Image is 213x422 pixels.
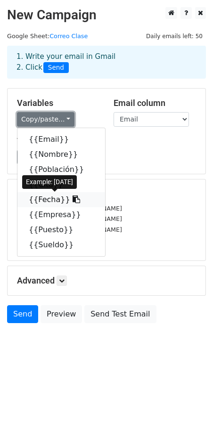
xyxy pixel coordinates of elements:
small: [EMAIL_ADDRESS][DOMAIN_NAME] [17,226,122,233]
h5: Advanced [17,276,196,286]
h5: Variables [17,98,99,108]
a: Daily emails left: 50 [143,32,206,40]
a: Correo Clase [49,32,88,40]
h5: Email column [114,98,196,108]
h5: 17 Recipients [17,189,196,199]
a: Copy/paste... [17,112,74,127]
a: {{Empresa}} [17,207,105,222]
a: {{Puesto}} [17,222,105,237]
a: {{Nombre}} [17,147,105,162]
small: Google Sheet: [7,32,88,40]
h2: New Campaign [7,7,206,23]
small: [EMAIL_ADDRESS][DOMAIN_NAME] [17,215,122,222]
a: Preview [41,305,82,323]
a: {{Sueldo}} [17,237,105,252]
a: {{Cita}} [17,177,105,192]
a: Send [7,305,38,323]
a: {{Email}} [17,132,105,147]
div: 1. Write your email in Gmail 2. Click [9,51,204,73]
a: {{Población}} [17,162,105,177]
span: Send [43,62,69,73]
span: Daily emails left: 50 [143,31,206,41]
div: Example: [DATE] [22,175,77,189]
a: Send Test Email [84,305,156,323]
small: [EMAIL_ADDRESS][DOMAIN_NAME] [17,205,122,212]
a: {{Fecha}} [17,192,105,207]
